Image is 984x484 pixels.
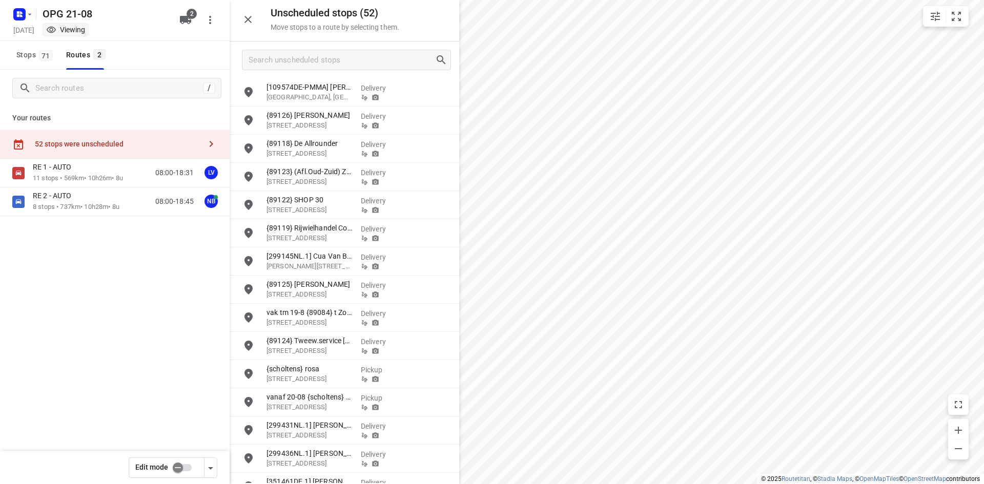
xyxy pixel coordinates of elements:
[923,6,969,27] div: small contained button group
[200,10,220,30] button: More
[782,475,810,482] a: Routetitan
[266,279,353,289] p: {89125} Seref Rijwielhandel
[35,80,203,96] input: Search routes
[33,202,119,212] p: 8 stops • 737km • 10h28m • 8u
[230,78,459,483] div: grid
[266,289,353,300] p: [STREET_ADDRESS]
[271,23,399,31] p: Move stops to a route by selecting them.
[266,364,353,374] p: {scholtens} rosa
[361,280,399,290] p: Delivery
[175,10,196,30] button: 2
[266,166,353,177] p: {89123} (Afl.Oud-Zuid) ZFP
[266,346,353,356] p: Roostenlaan 59, Eindhoven
[12,113,217,123] p: Your routes
[904,475,946,482] a: OpenStreetMap
[249,52,435,68] input: Search unscheduled stops
[361,308,399,319] p: Delivery
[361,167,399,178] p: Delivery
[266,82,353,92] p: [109574DE-PMMA] kevin lampe
[361,139,399,150] p: Delivery
[266,420,353,430] p: [299431NL.1] robert Bongers
[361,336,399,347] p: Delivery
[361,111,399,121] p: Delivery
[155,196,194,207] p: 08:00-18:45
[46,25,85,35] div: You are currently in view mode. To make any changes, go to edit project.
[817,475,852,482] a: Stadia Maps
[93,49,106,59] span: 2
[266,392,353,402] p: vanaf 20-08 {scholtens} gerben
[266,120,353,131] p: [STREET_ADDRESS]
[271,7,399,19] h5: Unscheduled stops ( 52 )
[761,475,980,482] li: © 2025 , © , © © contributors
[266,458,353,469] p: Julianastraat 65, Heikant
[266,374,353,384] p: [STREET_ADDRESS]
[187,9,197,19] span: 2
[35,140,201,148] div: 52 stops were unscheduled
[266,110,353,120] p: {89126} Patricks Rijwielshop
[266,430,353,440] p: [STREET_ADDRESS]
[266,335,353,346] p: {89124} Tweew.service Wieringa
[33,162,77,172] p: RE 1 - AUTO
[361,421,399,431] p: Delivery
[266,195,353,205] p: {89122} SHOP 30
[266,138,353,149] p: {89118} De Allrounder
[266,177,353,187] p: Koninginneweg 267-269, Amsterdam
[135,463,168,471] span: Edit mode
[361,449,399,459] p: Delivery
[266,402,353,412] p: [STREET_ADDRESS]
[33,191,77,200] p: RE 2 - AUTO
[238,9,258,30] button: Close
[266,233,353,243] p: Elandsgracht 110, Amsterdam
[266,149,353,159] p: Purmerplein 18, Amsterdam
[435,54,450,66] div: Search
[361,365,399,375] p: Pickup
[204,461,217,474] div: Driver app settings
[203,82,215,94] div: /
[266,92,353,102] p: 9 Landeshuter Straße, Mettingen
[361,393,399,403] p: Pickup
[859,475,899,482] a: OpenMapTiles
[266,251,353,261] p: [299145NL.1] Cua Van Bui
[361,83,399,93] p: Delivery
[361,252,399,262] p: Delivery
[946,6,967,27] button: Fit zoom
[925,6,946,27] button: Map settings
[16,49,56,61] span: Stops
[266,205,353,215] p: Haarlemmerstraat 131, Amsterdam
[155,167,194,178] p: 08:00-18:31
[266,448,353,458] p: [299436NL.1] Stephan Arends
[266,318,353,328] p: [STREET_ADDRESS]
[66,49,109,61] div: Routes
[361,196,399,206] p: Delivery
[39,50,53,60] span: 71
[361,224,399,234] p: Delivery
[266,261,353,271] p: [PERSON_NAME][STREET_ADDRESS]
[266,223,353,233] p: {89119} Rijwielhandel Comman
[33,174,123,183] p: 11 stops • 569km • 10h26m • 8u
[266,307,353,318] p: vak tm 19-8 {89084} t Zonnewiel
